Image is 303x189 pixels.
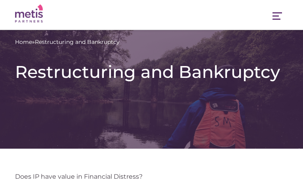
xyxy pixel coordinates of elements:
h1: Restructuring and Bankruptcy [15,62,288,81]
a: Home [15,38,32,46]
p: Does IP have value in Financial Distress? [15,172,288,181]
img: Metis Partners [15,4,43,23]
span: Restructuring and Bankruptcy [35,38,120,46]
span: » [15,38,120,46]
